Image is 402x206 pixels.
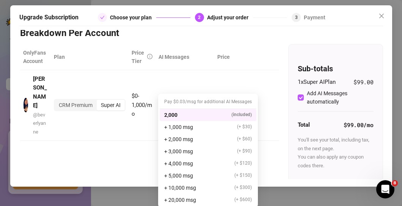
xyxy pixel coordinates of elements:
span: info-circle [147,54,152,59]
span: + 5,000 msg [164,171,193,180]
span: (+ $120) [234,160,252,167]
div: CRM Premium [55,100,97,110]
span: Close [375,13,388,19]
img: avatar.jpg [24,98,28,112]
strong: [PERSON_NAME] [33,75,47,109]
span: (+ $300) [234,184,252,191]
span: (+ $600) [234,196,252,203]
strong: Total [298,121,310,128]
span: $99.00 [353,78,373,87]
strong: $99.00 /mo [344,121,373,129]
th: OnlyFans Account [20,44,51,70]
iframe: Intercom live chat [376,180,394,198]
span: 2,000 [164,111,177,119]
th: Plan [51,44,129,70]
div: Payment [304,13,325,22]
span: (+ $60) [237,135,252,143]
h5: Upgrade Subscription [19,13,79,22]
span: + 4,000 msg [164,159,193,168]
button: Close [375,10,388,22]
span: + 10,000 msg [164,184,196,192]
span: @ beverlyanne [33,112,46,135]
span: $0-1,000/mo [132,93,152,117]
span: 3 [295,15,298,20]
span: 8 [392,180,398,186]
span: + 1,000 msg [164,123,193,131]
span: close [378,13,385,19]
span: check [100,15,105,20]
div: segmented control [54,99,126,111]
span: (+ $30) [237,123,252,131]
span: 2 [198,15,201,20]
h4: Sub-totals [298,63,374,74]
th: AI Messages [155,44,214,70]
div: Add AI Messages automatically [307,89,371,106]
div: Super AI [97,100,125,110]
h3: Breakdown Per Account [20,27,353,39]
div: Choose your plan [110,13,156,22]
th: Price [214,44,233,70]
div: Pay $0.03/msg for additional AI Messages [160,95,256,109]
span: (+ $90) [237,148,252,155]
span: Price Tier [132,50,144,64]
span: (+ $150) [234,172,252,179]
div: Adjust your order [207,13,253,22]
span: You'll see your total, including tax, on the next page. You can also apply any coupon codes there. [298,137,369,168]
span: + 20,000 msg [164,196,196,204]
span: + 2,000 msg [164,135,193,143]
span: 1 x Super AI Plan [298,78,336,87]
span: (included) [231,111,252,118]
span: + 3,000 msg [164,147,193,156]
